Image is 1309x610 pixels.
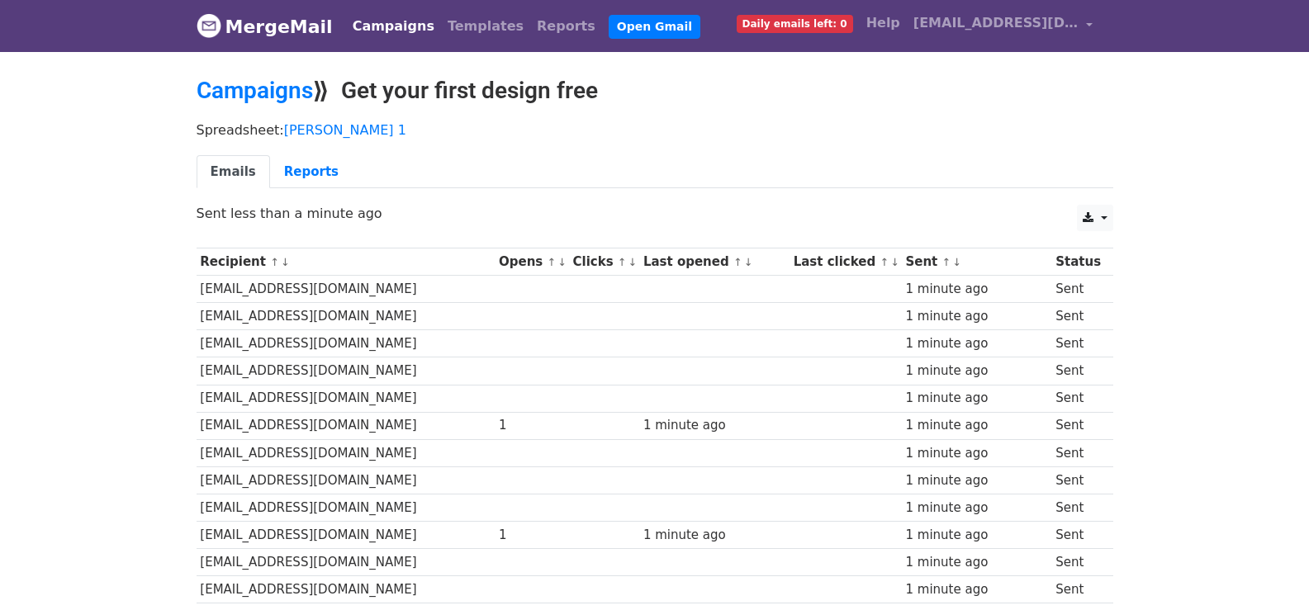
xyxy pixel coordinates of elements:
p: Spreadsheet: [197,121,1113,139]
td: Sent [1051,576,1104,603]
a: ↑ [733,256,742,268]
td: [EMAIL_ADDRESS][DOMAIN_NAME] [197,466,496,494]
div: 1 minute ago [905,499,1047,518]
a: [EMAIL_ADDRESS][DOMAIN_NAME] [907,7,1100,45]
div: 1 minute ago [905,553,1047,572]
a: Daily emails left: 0 [730,7,860,40]
div: 1 minute ago [643,526,785,545]
th: Clicks [569,248,639,276]
td: Sent [1051,466,1104,494]
th: Last opened [639,248,790,276]
td: [EMAIL_ADDRESS][DOMAIN_NAME] [197,412,496,439]
div: 1 [499,526,565,545]
div: 1 minute ago [905,580,1047,599]
a: [PERSON_NAME] 1 [284,122,406,138]
div: 1 minute ago [905,444,1047,463]
a: ↓ [744,256,753,268]
a: Campaigns [197,77,313,104]
td: [EMAIL_ADDRESS][DOMAIN_NAME] [197,549,496,576]
a: ↓ [557,256,567,268]
th: Sent [902,248,1052,276]
td: [EMAIL_ADDRESS][DOMAIN_NAME] [197,276,496,303]
a: Reports [530,10,602,43]
a: MergeMail [197,9,333,44]
img: MergeMail logo [197,13,221,38]
div: 1 minute ago [905,362,1047,381]
a: Help [860,7,907,40]
td: Sent [1051,330,1104,357]
a: Templates [441,10,530,43]
td: [EMAIL_ADDRESS][DOMAIN_NAME] [197,303,496,330]
a: ↑ [618,256,627,268]
td: [EMAIL_ADDRESS][DOMAIN_NAME] [197,439,496,466]
a: ↑ [880,256,889,268]
td: [EMAIL_ADDRESS][DOMAIN_NAME] [197,330,496,357]
div: 1 minute ago [905,307,1047,326]
a: Reports [270,155,353,189]
a: ↑ [270,256,279,268]
span: Daily emails left: 0 [737,15,853,33]
div: 1 minute ago [905,280,1047,299]
td: Sent [1051,303,1104,330]
td: [EMAIL_ADDRESS][DOMAIN_NAME] [197,494,496,521]
a: Campaigns [346,10,441,43]
a: ↑ [547,256,556,268]
td: [EMAIL_ADDRESS][DOMAIN_NAME] [197,576,496,603]
a: ↑ [942,256,951,268]
td: Sent [1051,276,1104,303]
div: 1 minute ago [905,526,1047,545]
div: 1 minute ago [643,416,785,435]
div: 1 minute ago [905,334,1047,353]
a: Open Gmail [609,15,700,39]
td: Sent [1051,385,1104,412]
td: [EMAIL_ADDRESS][DOMAIN_NAME] [197,385,496,412]
a: ↓ [952,256,961,268]
th: Status [1051,248,1104,276]
td: [EMAIL_ADDRESS][DOMAIN_NAME] [197,357,496,385]
td: Sent [1051,412,1104,439]
p: Sent less than a minute ago [197,205,1113,222]
div: 1 minute ago [905,416,1047,435]
th: Opens [495,248,569,276]
th: Recipient [197,248,496,276]
td: Sent [1051,549,1104,576]
h2: ⟫ Get your first design free [197,77,1113,105]
td: Sent [1051,439,1104,466]
th: Last clicked [790,248,902,276]
a: ↓ [628,256,638,268]
div: 1 [499,416,565,435]
div: 1 minute ago [905,471,1047,490]
a: ↓ [281,256,290,268]
div: 1 minute ago [905,389,1047,408]
td: [EMAIL_ADDRESS][DOMAIN_NAME] [197,522,496,549]
a: ↓ [890,256,899,268]
a: Emails [197,155,270,189]
td: Sent [1051,522,1104,549]
td: Sent [1051,494,1104,521]
span: [EMAIL_ADDRESS][DOMAIN_NAME] [913,13,1079,33]
td: Sent [1051,357,1104,385]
